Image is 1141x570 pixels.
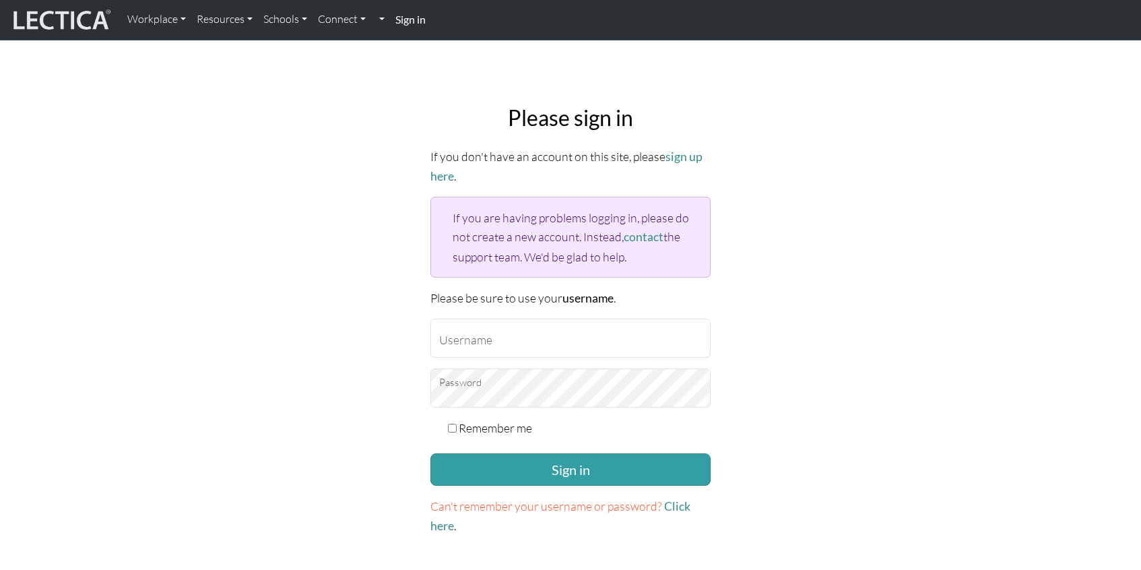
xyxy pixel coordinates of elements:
h2: Please sign in [430,105,711,131]
p: . [430,497,711,536]
button: Sign in [430,453,711,486]
label: Remember me [459,418,532,437]
strong: username [562,291,614,305]
input: Username [430,319,711,358]
p: Please be sure to use your . [430,288,711,308]
a: contact [624,230,663,244]
img: lecticalive [10,7,111,33]
span: Can't remember your username or password? [430,499,662,513]
a: Schools [258,5,313,34]
a: Connect [313,5,371,34]
p: If you don't have an account on this site, please . [430,147,711,186]
a: Sign in [390,5,431,34]
a: Resources [191,5,258,34]
div: If you are having problems logging in, please do not create a new account. Instead, the support t... [430,197,711,277]
a: Workplace [122,5,191,34]
strong: Sign in [395,13,426,26]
